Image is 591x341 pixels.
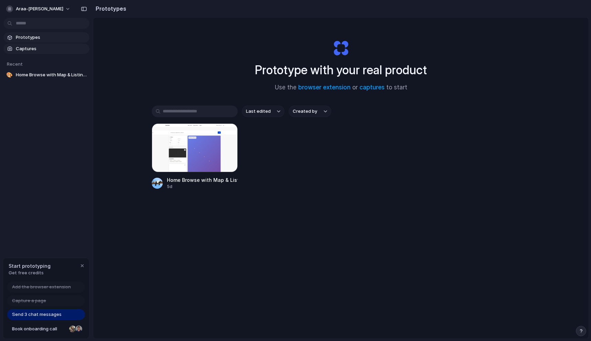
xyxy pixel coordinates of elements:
div: Nicole Kubica [68,325,77,333]
span: Send 3 chat messages [12,311,62,318]
a: Captures [3,44,89,54]
a: Home Browse with Map & ListingsHome Browse with Map & Listings5d [152,123,238,190]
a: Prototypes [3,32,89,43]
a: Book onboarding call [7,323,85,334]
button: Last edited [242,106,284,117]
div: 5d [167,184,238,190]
span: Book onboarding call [12,326,66,332]
span: Home Browse with Map & Listings [16,71,87,78]
span: Get free credits [9,269,51,276]
span: Recent [7,61,23,67]
h1: Prototype with your real product [255,61,427,79]
span: Last edited [246,108,271,115]
span: araa-[PERSON_NAME] [16,5,63,12]
button: Created by [289,106,331,117]
span: Capture a page [12,297,46,304]
span: Start prototyping [9,262,51,269]
div: Christian Iacullo [75,325,83,333]
span: Prototypes [16,34,87,41]
span: Use the or to start [275,83,407,92]
h2: Prototypes [93,4,126,13]
span: Created by [293,108,317,115]
div: 🎨 [6,71,13,78]
span: Add the browser extension [12,284,71,290]
button: araa-[PERSON_NAME] [3,3,74,14]
div: Home Browse with Map & Listings [167,176,238,184]
a: 🎨Home Browse with Map & Listings [3,70,89,80]
a: captures [359,84,385,91]
a: browser extension [298,84,351,91]
span: Captures [16,45,87,52]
